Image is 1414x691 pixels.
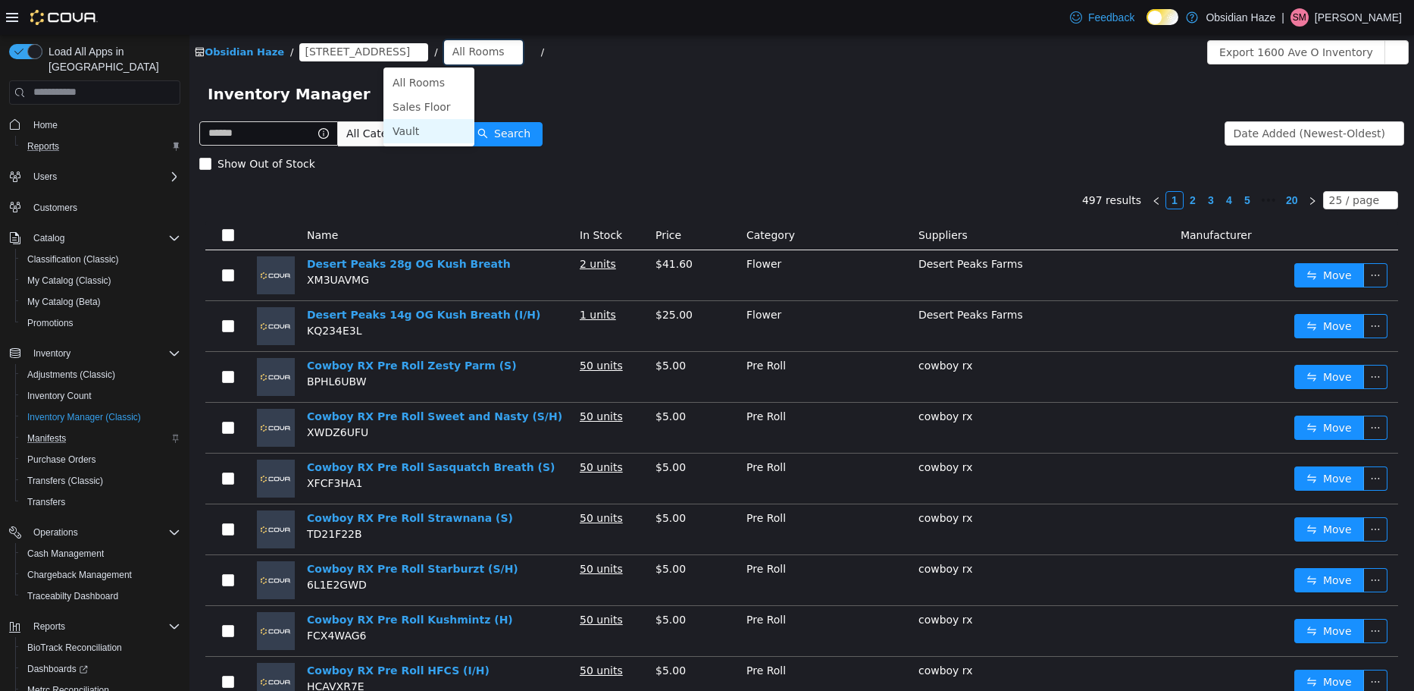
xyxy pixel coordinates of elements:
[390,223,427,235] u: 2 units
[117,194,149,206] span: Name
[117,290,172,302] span: KQ234E3L
[995,157,1012,174] a: 2
[67,628,105,666] img: Cowboy RX Pre Roll HFCS (I/H) placeholder
[5,11,95,23] a: icon: shopObsidian Haze
[117,493,173,505] span: TD21F22B
[15,470,186,492] button: Transfers (Classic)
[352,11,355,23] span: /
[1290,8,1309,27] div: Soledad Muro
[27,229,180,247] span: Catalog
[15,407,186,428] button: Inventory Manager (Classic)
[67,272,105,310] img: Desert Peaks 14g OG Kush Breath (I/H) placeholder
[1031,156,1049,174] li: 4
[3,228,186,249] button: Catalog
[21,545,180,563] span: Cash Management
[1092,157,1113,174] a: 20
[27,590,118,602] span: Traceabilty Dashboard
[15,428,186,449] button: Manifests
[21,314,80,332] a: Promotions
[1105,432,1175,456] button: icon: swapMove
[276,87,353,112] button: icon: searchSearch
[22,123,132,135] span: Show Out of Stock
[15,492,186,513] button: Transfers
[117,645,175,658] span: HCAVXR7E
[117,375,373,388] a: Cowboy RX Pre Roll Sweet and Nasty (S/H)
[729,528,784,540] span: cowboy rx
[15,364,186,385] button: Adjustments (Classic)
[21,408,147,426] a: Inventory Manager (Classic)
[21,293,107,311] a: My Catalog (Beta)
[976,156,994,174] li: 1
[316,13,325,24] i: icon: down
[1315,8,1402,27] p: [PERSON_NAME]
[1174,330,1198,354] button: icon: ellipsis
[390,325,433,337] u: 50 units
[157,91,226,106] span: All Categories
[21,272,117,290] a: My Catalog (Classic)
[1293,8,1306,27] span: SM
[117,442,173,454] span: XFCF3HA1
[390,630,433,642] u: 50 units
[729,426,784,438] span: cowboy rx
[21,250,125,269] a: Classification (Classic)
[3,616,186,637] button: Reports
[21,660,94,678] a: Dashboards
[27,275,111,287] span: My Catalog (Classic)
[1174,381,1198,405] button: icon: ellipsis
[1050,157,1066,174] a: 5
[1281,8,1284,27] p: |
[466,274,503,286] span: $25.00
[117,239,180,251] span: XM3UAVMG
[1067,156,1091,174] li: Next 5 Pages
[21,493,71,511] a: Transfers
[1088,10,1134,25] span: Feedback
[194,60,285,84] li: Sales Floor
[390,194,433,206] span: In Stock
[27,199,83,217] a: Customers
[115,8,221,25] span: 1600 Ave O
[1147,9,1178,25] input: Dark Mode
[466,528,496,540] span: $5.00
[5,12,15,22] i: icon: shop
[129,93,139,104] i: icon: info-circle
[67,577,105,615] img: Cowboy RX Pre Roll Kushmintz (H) placeholder
[27,140,59,152] span: Reports
[27,253,119,265] span: Classification (Classic)
[1118,162,1128,171] i: icon: right
[27,116,64,134] a: Home
[33,526,78,539] span: Operations
[3,166,186,187] button: Users
[390,528,433,540] u: 50 units
[21,472,109,490] a: Transfers (Classic)
[67,221,105,259] img: Desert Peaks 28g OG Kush Breath placeholder
[21,272,180,290] span: My Catalog (Classic)
[551,317,723,368] td: Pre Roll
[390,426,433,438] u: 50 units
[1174,584,1198,608] button: icon: ellipsis
[1105,635,1175,659] button: icon: swapMove
[21,545,110,563] a: Cash Management
[245,11,248,23] span: /
[27,317,74,329] span: Promotions
[67,526,105,564] img: Cowboy RX Pre Roll Starburzt (S/H) placeholder
[21,587,180,605] span: Traceabilty Dashboard
[729,630,784,642] span: cowboy rx
[551,520,723,571] td: Pre Roll
[1091,156,1114,174] li: 20
[1197,94,1206,105] i: icon: down
[466,426,496,438] span: $5.00
[27,296,101,308] span: My Catalog (Beta)
[27,475,103,487] span: Transfers (Classic)
[551,215,723,266] td: Flower
[1193,161,1202,171] i: icon: down
[263,5,315,28] div: All Rooms
[551,622,723,673] td: Pre Roll
[33,119,58,131] span: Home
[1174,279,1198,303] button: icon: ellipsis
[33,620,65,633] span: Reports
[551,419,723,470] td: Pre Roll
[18,47,190,71] span: Inventory Manager
[21,639,180,657] span: BioTrack Reconciliation
[390,274,427,286] u: 1 units
[21,566,138,584] a: Chargeback Management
